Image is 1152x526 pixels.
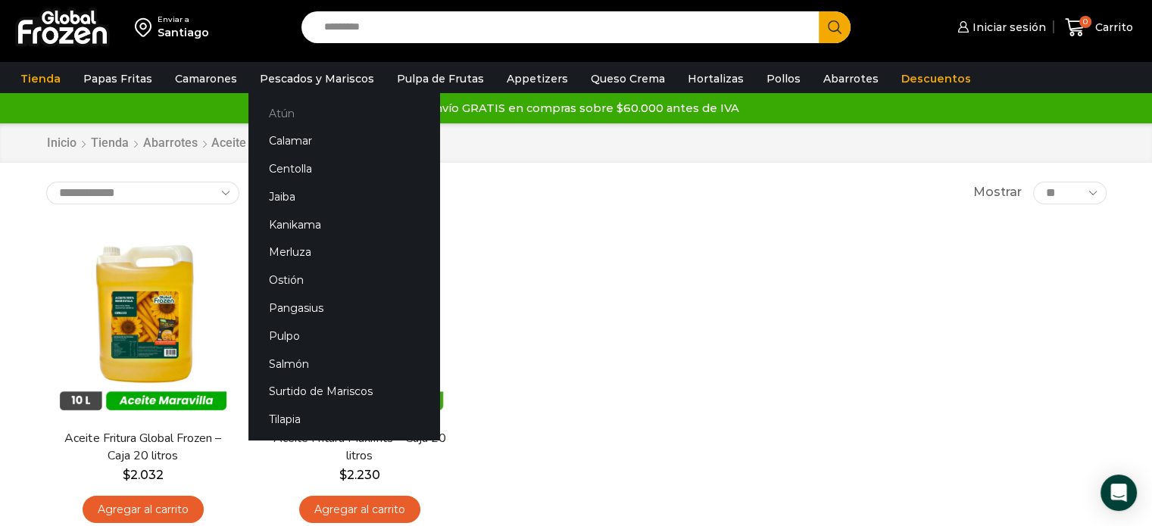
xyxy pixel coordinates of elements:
span: 0 [1079,16,1091,28]
a: Aceite Fritura Maxifrits – Caja 20 litros [272,430,446,465]
span: Mostrar [973,184,1022,201]
a: Jaiba [248,183,439,211]
a: Atún [248,99,439,127]
a: Tilapia [248,406,439,434]
a: Agregar al carrito: “Aceite Fritura Global Frozen – Caja 20 litros” [83,496,204,524]
a: Salmón [248,350,439,378]
a: Inicio [46,135,77,152]
a: Iniciar sesión [954,12,1046,42]
span: Carrito [1091,20,1133,35]
div: Enviar a [158,14,209,25]
a: Calamar [248,127,439,155]
h1: Aceite [211,135,246,150]
a: 0 Carrito [1061,10,1137,45]
a: Papas Fritas [76,64,160,93]
a: Abarrotes [816,64,886,93]
nav: Breadcrumb [46,135,246,152]
a: Tienda [13,64,68,93]
div: Santiago [158,25,209,40]
a: Ostión [248,266,439,294]
a: Surtido de Mariscos [248,378,439,406]
a: Pangasius [248,294,439,322]
a: Appetizers [499,64,576,93]
a: Hortalizas [680,64,751,93]
a: Centolla [248,155,439,183]
a: Descuentos [894,64,979,93]
span: $ [123,468,130,482]
bdi: 2.230 [339,468,380,482]
button: Search button [819,11,851,43]
a: Pulpo [248,322,439,350]
bdi: 2.032 [123,468,164,482]
a: Merluza [248,238,439,266]
a: Queso Crema [583,64,673,93]
select: Pedido de la tienda [46,182,239,204]
img: address-field-icon.svg [135,14,158,40]
a: Aceite Fritura Global Frozen – Caja 20 litros [55,430,229,465]
div: Open Intercom Messenger [1100,475,1137,511]
a: Tienda [90,135,130,152]
span: Iniciar sesión [969,20,1046,35]
a: Pollos [759,64,808,93]
a: Camarones [167,64,245,93]
a: Agregar al carrito: “Aceite Fritura Maxifrits - Caja 20 litros” [299,496,420,524]
a: Abarrotes [142,135,198,152]
a: Pescados y Mariscos [252,64,382,93]
a: Pulpa de Frutas [389,64,492,93]
span: $ [339,468,347,482]
a: Kanikama [248,210,439,238]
